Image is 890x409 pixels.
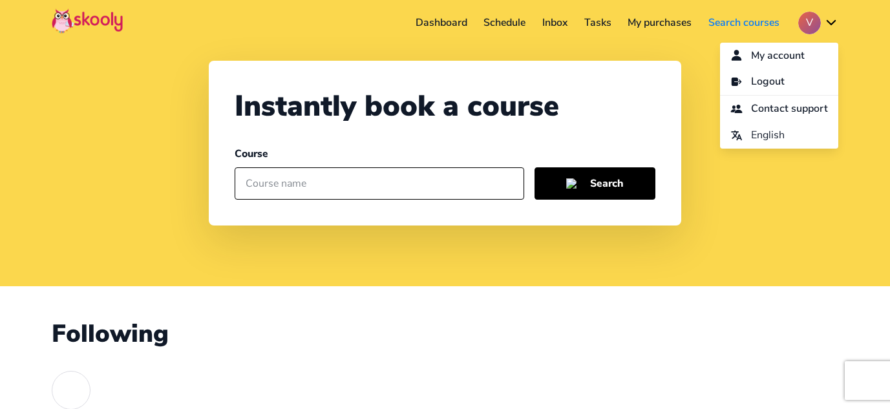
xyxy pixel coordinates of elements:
a: Tasks [576,12,620,33]
a: Inbox [534,12,576,33]
span: Logout [751,72,785,91]
ion-icon: people [730,103,743,115]
a: Dashboard [407,12,476,33]
a: peopleContact support [720,96,838,122]
img: search-outline.png [566,178,582,189]
div: Course [235,147,524,161]
ion-icon: person [730,49,743,61]
span: My account [751,47,805,65]
ion-icon: language [730,129,743,142]
div: Following [52,317,838,350]
input: Course name [235,167,524,200]
a: Schedule [476,12,535,33]
button: languageEnglish [720,122,838,149]
button: Vchevron down outline [798,12,838,34]
span: Contact support [751,100,828,118]
ion-icon: log out [730,76,743,88]
div: Instantly book a course [235,87,655,126]
a: log outLogout [720,68,838,95]
span: English [751,126,785,145]
a: My purchases [619,12,700,33]
button: Search [535,167,655,200]
a: personMy account [720,43,838,69]
img: Skooly [52,8,123,34]
a: Search courses [700,12,788,33]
